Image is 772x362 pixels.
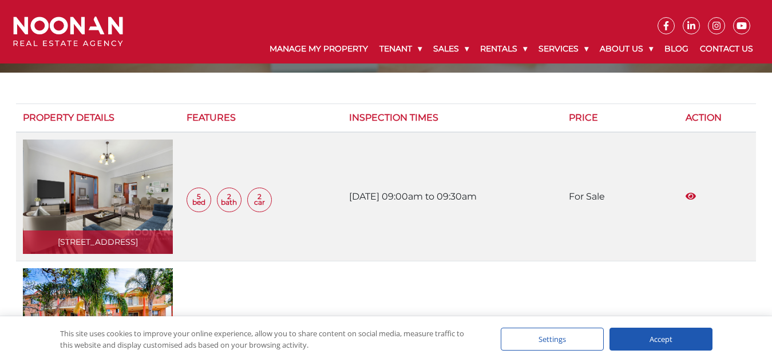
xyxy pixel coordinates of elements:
svg: View More [686,192,696,201]
a: Services [533,34,594,63]
td: For Sale [562,132,679,261]
div: Settings [501,328,604,351]
p: [DATE] 09:00am to 09:30am [349,188,506,205]
a: Manage My Property [264,34,374,63]
a: View More [686,191,696,202]
th: Action [679,104,756,133]
span: 2 Car [247,188,272,212]
th: Features [180,104,342,133]
div: This site uses cookies to improve your online experience, allow you to share content on social me... [60,328,478,351]
th: Property Details [16,104,180,133]
a: Sales [427,34,474,63]
a: Tenant [374,34,427,63]
span: 5 Bed [187,188,211,212]
a: Blog [659,34,694,63]
div: Accept [609,328,712,351]
span: 2 Bath [217,188,242,212]
img: Noonan Real Estate Agency [13,17,123,47]
a: Contact Us [694,34,759,63]
th: Price [562,104,679,133]
a: About Us [594,34,659,63]
th: Inspection Times [342,104,562,133]
a: Rentals [474,34,533,63]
